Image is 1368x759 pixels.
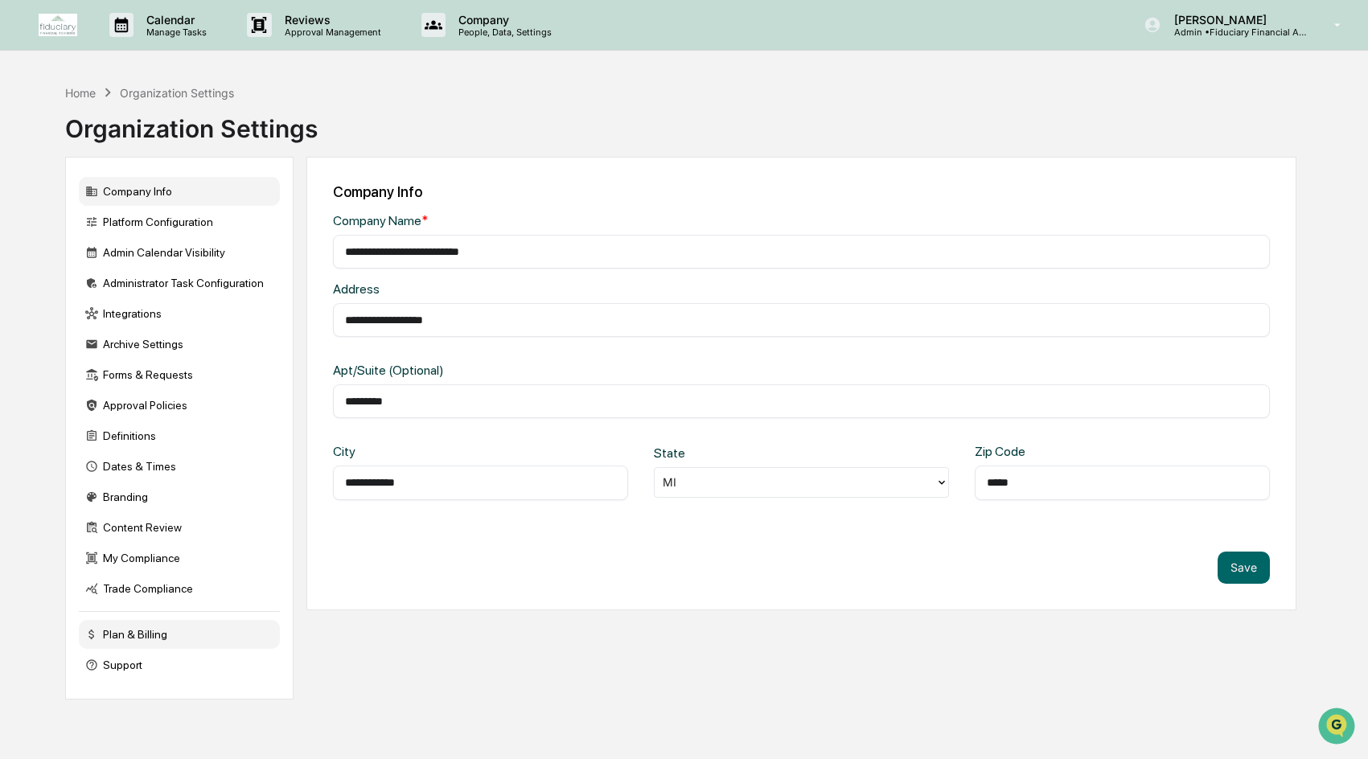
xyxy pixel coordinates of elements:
[1218,552,1270,584] button: Save
[110,196,206,225] a: 🗄️Attestations
[79,360,280,389] div: Forms & Requests
[79,421,280,450] div: Definitions
[120,86,234,100] div: Organization Settings
[446,13,560,27] p: Company
[272,27,389,38] p: Approval Management
[65,86,96,100] div: Home
[79,207,280,236] div: Platform Configuration
[1317,706,1360,749] iframe: Open customer support
[79,452,280,481] div: Dates & Times
[10,196,110,225] a: 🖐️Preclearance
[272,13,389,27] p: Reviews
[55,139,203,152] div: We're available if you need us!
[975,444,1107,459] div: Zip Code
[55,123,264,139] div: Start new chat
[79,299,280,328] div: Integrations
[10,227,108,256] a: 🔎Data Lookup
[79,330,280,359] div: Archive Settings
[333,281,754,297] div: Address
[79,391,280,420] div: Approval Policies
[1161,13,1311,27] p: [PERSON_NAME]
[79,238,280,267] div: Admin Calendar Visibility
[79,620,280,649] div: Plan & Billing
[79,544,280,572] div: My Compliance
[79,513,280,542] div: Content Review
[134,13,215,27] p: Calendar
[333,363,754,378] div: Apt/Suite (Optional)
[117,204,129,217] div: 🗄️
[79,177,280,206] div: Company Info
[16,34,293,59] p: How can we help?
[273,128,293,147] button: Start new chat
[160,273,195,285] span: Pylon
[654,445,787,461] div: State
[1161,27,1311,38] p: Admin • Fiduciary Financial Advisors
[446,27,560,38] p: People, Data, Settings
[333,444,466,459] div: City
[79,269,280,297] div: Administrator Task Configuration
[133,203,199,219] span: Attestations
[113,272,195,285] a: Powered byPylon
[134,27,215,38] p: Manage Tasks
[39,14,77,36] img: logo
[16,204,29,217] div: 🖐️
[32,203,104,219] span: Preclearance
[65,101,318,143] div: Organization Settings
[16,123,45,152] img: 1746055101610-c473b297-6a78-478c-a979-82029cc54cd1
[333,213,754,228] div: Company Name
[333,183,1270,200] div: Company Info
[79,650,280,679] div: Support
[79,574,280,603] div: Trade Compliance
[79,482,280,511] div: Branding
[16,235,29,248] div: 🔎
[32,233,101,249] span: Data Lookup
